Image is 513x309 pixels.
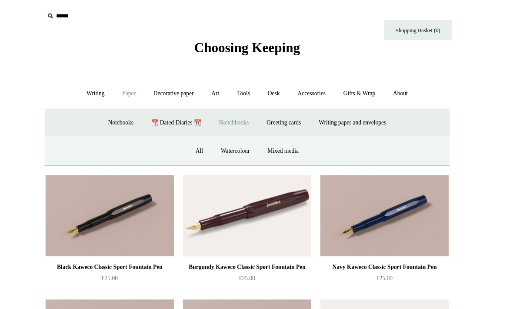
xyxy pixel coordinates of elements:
a: Watercolour [223,134,267,157]
img: Navy Kaweco Classic Sport Fountain Pen [327,168,450,247]
a: Sketchbooks [221,107,266,130]
img: Black Kaweco Classic Sport Fountain Pen [63,168,186,247]
a: Decorative paper [159,79,213,102]
img: Burgundy Kaweco Classic Sport Fountain Pen [195,168,318,247]
a: Mixed media [268,134,314,157]
span: £25.00 [249,264,264,271]
span: Choosing Keeping [206,38,307,53]
a: About [389,79,419,102]
a: Gifts & Wrap [341,79,388,102]
span: £25.00 [381,264,396,271]
a: Greeting cards [267,107,316,130]
div: Navy Kaweco Classic Sport Fountain Pen [329,252,448,262]
a: Tools [239,79,267,102]
a: Writing paper and envelopes [318,107,398,130]
a: Art [214,79,237,102]
a: Shopping Basket (0) [388,19,453,39]
a: All [199,134,222,157]
a: Writing [94,79,127,102]
a: Black Kaweco Classic Sport Fountain Pen Black Kaweco Classic Sport Fountain Pen [63,168,186,247]
a: Black Kaweco Classic Sport Fountain Pen £25.00 [63,252,186,287]
a: Navy Kaweco Classic Sport Fountain Pen Navy Kaweco Classic Sport Fountain Pen [327,168,450,247]
a: Burgundy Kaweco Classic Sport Fountain Pen Burgundy Kaweco Classic Sport Fountain Pen [195,168,318,247]
a: Desk [269,79,296,102]
a: 📆 Dated Diaries 📆 [157,107,220,130]
a: Accessories [297,79,340,102]
div: Black Kaweco Classic Sport Fountain Pen [65,252,184,262]
a: Choosing Keeping [206,45,307,51]
a: Paper [129,79,157,102]
a: Notebooks [115,107,155,130]
a: Navy Kaweco Classic Sport Fountain Pen £25.00 [327,252,450,287]
div: Burgundy Kaweco Classic Sport Fountain Pen [197,252,316,262]
span: £25.00 [117,264,132,271]
a: Burgundy Kaweco Classic Sport Fountain Pen £25.00 [195,252,318,287]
